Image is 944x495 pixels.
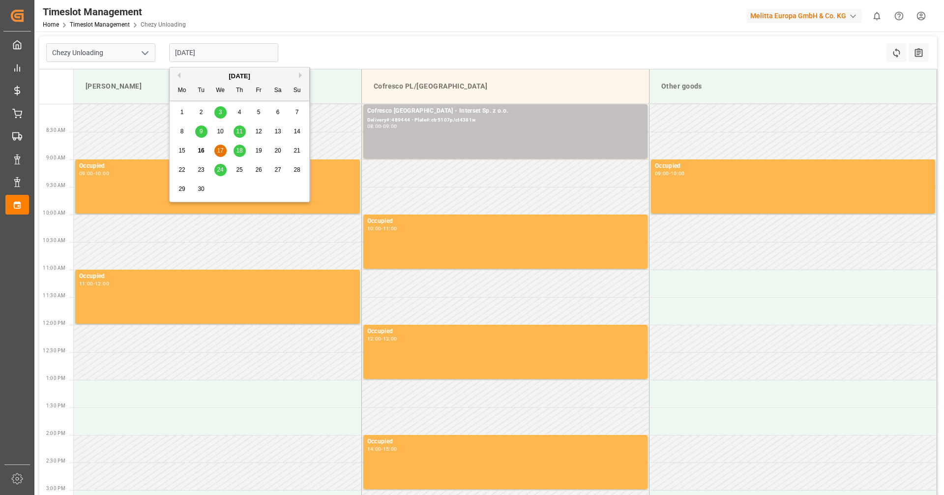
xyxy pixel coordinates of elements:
[180,128,184,135] span: 8
[294,128,300,135] span: 14
[383,124,397,128] div: 09:00
[43,21,59,28] a: Home
[367,106,644,116] div: Cofresco [GEOGRAPHIC_DATA] - Interset Sp. z o.o.
[367,116,644,124] div: Delivery#:489444 - Plate#:ctr5107p/ct4381w
[234,125,246,138] div: Choose Thursday, September 11th, 2025
[655,161,931,171] div: Occupied
[253,85,265,97] div: Fr
[381,447,383,451] div: -
[43,348,65,353] span: 12:30 PM
[657,77,929,95] div: Other goods
[46,458,65,464] span: 2:30 PM
[238,109,241,116] span: 4
[198,186,204,192] span: 30
[176,106,188,119] div: Choose Monday, September 1st, 2025
[272,106,284,119] div: Choose Saturday, September 6th, 2025
[198,166,204,173] span: 23
[46,155,65,160] span: 9:00 AM
[255,166,262,173] span: 26
[274,128,281,135] span: 13
[291,106,303,119] div: Choose Sunday, September 7th, 2025
[272,85,284,97] div: Sa
[176,125,188,138] div: Choose Monday, September 8th, 2025
[95,281,109,286] div: 12:00
[46,375,65,381] span: 1:00 PM
[43,4,186,19] div: Timeslot Management
[234,145,246,157] div: Choose Thursday, September 18th, 2025
[367,447,382,451] div: 14:00
[214,145,227,157] div: Choose Wednesday, September 17th, 2025
[43,238,65,243] span: 10:30 AM
[175,72,180,78] button: Previous Month
[291,125,303,138] div: Choose Sunday, September 14th, 2025
[79,171,93,176] div: 09:00
[291,85,303,97] div: Su
[200,109,203,116] span: 2
[253,125,265,138] div: Choose Friday, September 12th, 2025
[173,103,307,199] div: month 2025-09
[236,166,242,173] span: 25
[217,166,223,173] span: 24
[367,124,382,128] div: 08:00
[370,77,641,95] div: Cofresco PL/[GEOGRAPHIC_DATA]
[367,337,382,341] div: 12:00
[236,128,242,135] span: 11
[46,43,155,62] input: Type to search/select
[234,164,246,176] div: Choose Thursday, September 25th, 2025
[79,272,356,281] div: Occupied
[669,171,671,176] div: -
[291,145,303,157] div: Choose Sunday, September 21st, 2025
[367,327,644,337] div: Occupied
[272,164,284,176] div: Choose Saturday, September 27th, 2025
[180,109,184,116] span: 1
[294,166,300,173] span: 28
[276,109,280,116] span: 6
[43,210,65,216] span: 10:00 AM
[93,171,95,176] div: -
[70,21,130,28] a: Timeslot Management
[294,147,300,154] span: 21
[43,265,65,271] span: 11:00 AM
[195,106,207,119] div: Choose Tuesday, September 2nd, 2025
[236,147,242,154] span: 18
[367,217,644,226] div: Occupied
[178,147,185,154] span: 15
[746,6,866,25] button: Melitta Europa GmbH & Co. KG
[381,337,383,341] div: -
[137,45,152,61] button: open menu
[43,293,65,298] span: 11:30 AM
[214,125,227,138] div: Choose Wednesday, September 10th, 2025
[291,164,303,176] div: Choose Sunday, September 28th, 2025
[214,106,227,119] div: Choose Wednesday, September 3rd, 2025
[234,85,246,97] div: Th
[93,281,95,286] div: -
[253,164,265,176] div: Choose Friday, September 26th, 2025
[169,43,278,62] input: DD-MM-YYYY
[866,5,888,27] button: show 0 new notifications
[79,281,93,286] div: 11:00
[214,85,227,97] div: We
[655,171,669,176] div: 09:00
[383,447,397,451] div: 15:00
[214,164,227,176] div: Choose Wednesday, September 24th, 2025
[888,5,910,27] button: Help Center
[219,109,222,116] span: 3
[176,183,188,195] div: Choose Monday, September 29th, 2025
[46,183,65,188] span: 9:30 AM
[253,106,265,119] div: Choose Friday, September 5th, 2025
[178,186,185,192] span: 29
[217,147,223,154] span: 17
[198,147,204,154] span: 16
[671,171,685,176] div: 10:00
[746,9,862,23] div: Melitta Europa GmbH & Co. KG
[46,431,65,436] span: 2:00 PM
[217,128,223,135] span: 10
[176,85,188,97] div: Mo
[274,166,281,173] span: 27
[195,164,207,176] div: Choose Tuesday, September 23rd, 2025
[295,109,299,116] span: 7
[253,145,265,157] div: Choose Friday, September 19th, 2025
[46,127,65,133] span: 8:30 AM
[195,125,207,138] div: Choose Tuesday, September 9th, 2025
[381,226,383,231] div: -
